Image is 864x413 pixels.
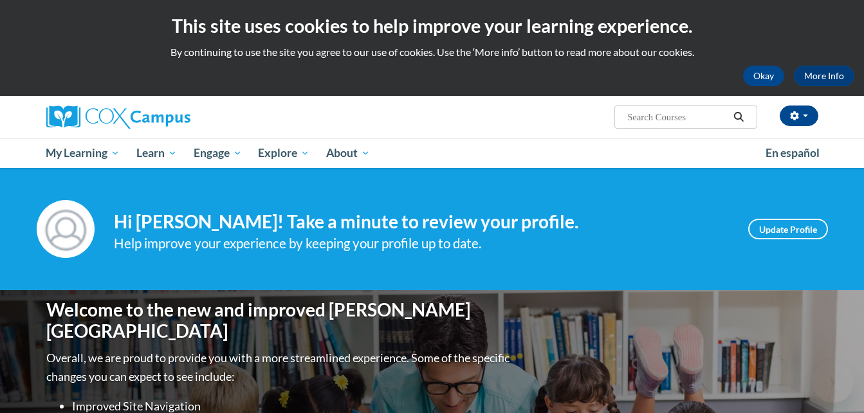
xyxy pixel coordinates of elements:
[185,138,250,168] a: Engage
[258,145,309,161] span: Explore
[128,138,185,168] a: Learn
[748,219,828,239] a: Update Profile
[626,109,729,125] input: Search Courses
[38,138,129,168] a: My Learning
[136,145,177,161] span: Learn
[46,145,120,161] span: My Learning
[46,106,190,129] img: Cox Campus
[46,106,291,129] a: Cox Campus
[813,362,854,403] iframe: Button to launch messaging window
[114,233,729,254] div: Help improve your experience by keeping your profile up to date.
[326,145,370,161] span: About
[37,200,95,258] img: Profile Image
[757,140,828,167] a: En español
[743,66,784,86] button: Okay
[46,349,513,386] p: Overall, we are proud to provide you with a more streamlined experience. Some of the specific cha...
[10,13,854,39] h2: This site uses cookies to help improve your learning experience.
[729,109,748,125] button: Search
[10,45,854,59] p: By continuing to use the site you agree to our use of cookies. Use the ‘More info’ button to read...
[780,106,818,126] button: Account Settings
[27,138,838,168] div: Main menu
[250,138,318,168] a: Explore
[114,211,729,233] h4: Hi [PERSON_NAME]! Take a minute to review your profile.
[766,146,820,160] span: En español
[794,66,854,86] a: More Info
[194,145,242,161] span: Engage
[46,299,513,342] h1: Welcome to the new and improved [PERSON_NAME][GEOGRAPHIC_DATA]
[318,138,378,168] a: About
